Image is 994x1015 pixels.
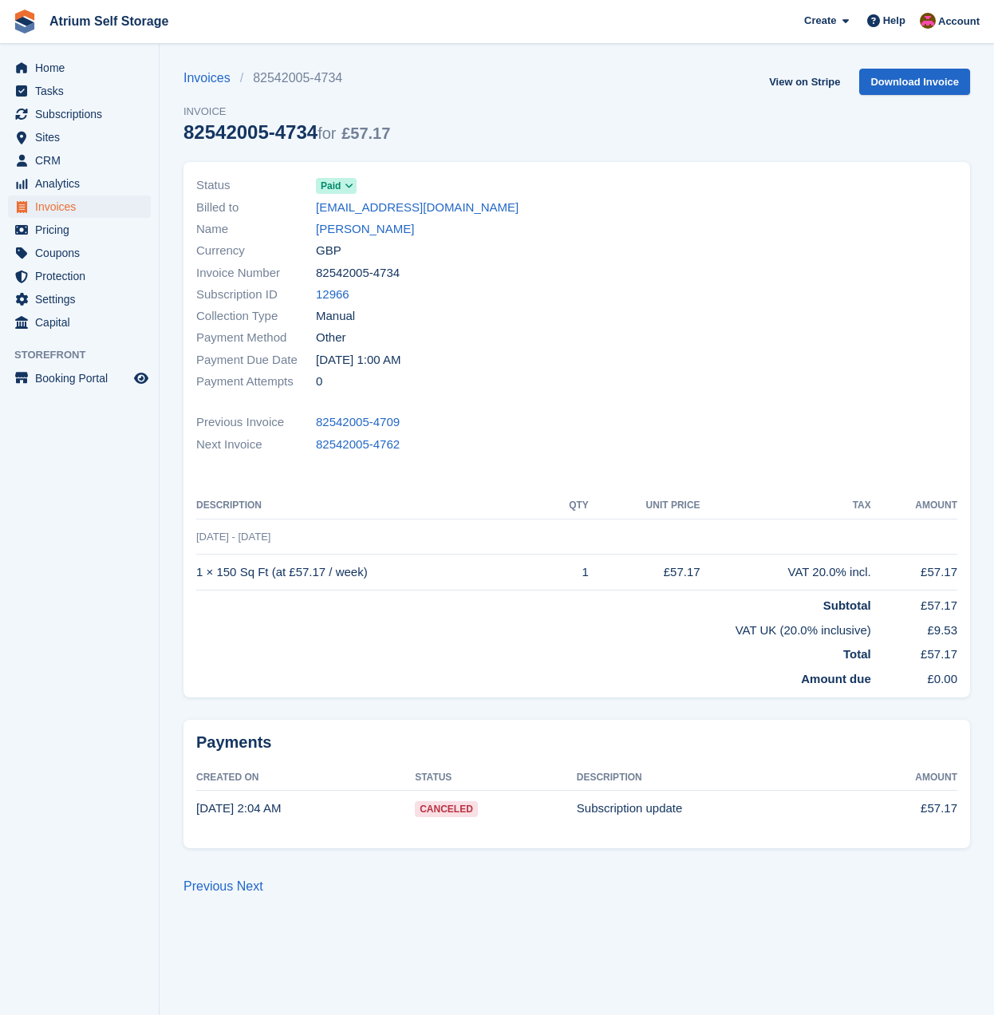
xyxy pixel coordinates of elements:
[548,555,589,590] td: 1
[8,126,151,148] a: menu
[849,791,957,826] td: £57.17
[183,69,390,88] nav: breadcrumbs
[8,103,151,125] a: menu
[763,69,846,95] a: View on Stripe
[316,220,414,239] a: [PERSON_NAME]
[700,563,871,582] div: VAT 20.0% incl.
[871,615,957,640] td: £9.53
[196,801,281,815] time: 2025-07-19 01:04:00 UTC
[196,531,270,543] span: [DATE] - [DATE]
[35,195,131,218] span: Invoices
[8,311,151,334] a: menu
[843,647,871,661] strong: Total
[871,493,957,519] th: Amount
[196,351,316,369] span: Payment Due Date
[8,242,151,264] a: menu
[183,69,240,88] a: Invoices
[548,493,589,519] th: QTY
[237,879,263,893] a: Next
[196,555,548,590] td: 1 × 150 Sq Ft (at £57.17 / week)
[35,242,131,264] span: Coupons
[316,329,346,347] span: Other
[196,733,957,752] h2: Payments
[316,413,400,432] a: 82542005-4709
[589,493,700,519] th: Unit Price
[577,791,850,826] td: Subscription update
[196,373,316,391] span: Payment Attempts
[196,765,415,791] th: Created On
[871,664,957,689] td: £0.00
[8,57,151,79] a: menu
[35,57,131,79] span: Home
[196,329,316,347] span: Payment Method
[196,242,316,260] span: Currency
[196,220,316,239] span: Name
[35,219,131,241] span: Pricing
[13,10,37,34] img: stora-icon-8386f47178a22dfd0bd8f6a31ec36ba5ce8667c1dd55bd0f319d3a0aa187defe.svg
[35,265,131,287] span: Protection
[883,13,905,29] span: Help
[196,307,316,326] span: Collection Type
[35,172,131,195] span: Analytics
[35,80,131,102] span: Tasks
[804,13,836,29] span: Create
[589,555,700,590] td: £57.17
[316,373,322,391] span: 0
[8,172,151,195] a: menu
[183,879,233,893] a: Previous
[849,765,957,791] th: Amount
[196,176,316,195] span: Status
[14,347,159,363] span: Storefront
[8,367,151,389] a: menu
[8,219,151,241] a: menu
[415,765,577,791] th: Status
[577,765,850,791] th: Description
[920,13,936,29] img: Mark Rhodes
[35,311,131,334] span: Capital
[316,307,355,326] span: Manual
[871,555,957,590] td: £57.17
[321,179,341,193] span: Paid
[35,126,131,148] span: Sites
[318,124,336,142] span: for
[183,104,390,120] span: Invoice
[8,288,151,310] a: menu
[196,199,316,217] span: Billed to
[35,367,131,389] span: Booking Portal
[316,436,400,454] a: 82542005-4762
[700,493,871,519] th: Tax
[871,590,957,615] td: £57.17
[196,615,871,640] td: VAT UK (20.0% inclusive)
[196,493,548,519] th: Description
[196,413,316,432] span: Previous Invoice
[316,286,349,304] a: 12966
[196,436,316,454] span: Next Invoice
[316,264,400,282] span: 82542005-4734
[316,176,357,195] a: Paid
[132,369,151,388] a: Preview store
[43,8,175,34] a: Atrium Self Storage
[196,286,316,304] span: Subscription ID
[183,121,390,143] div: 82542005-4734
[35,149,131,172] span: CRM
[938,14,980,30] span: Account
[8,80,151,102] a: menu
[316,199,519,217] a: [EMAIL_ADDRESS][DOMAIN_NAME]
[35,103,131,125] span: Subscriptions
[316,242,341,260] span: GBP
[823,598,871,612] strong: Subtotal
[8,195,151,218] a: menu
[415,801,478,817] span: Canceled
[316,351,400,369] time: 2025-07-20 00:00:00 UTC
[871,639,957,664] td: £57.17
[8,265,151,287] a: menu
[8,149,151,172] a: menu
[341,124,390,142] span: £57.17
[859,69,970,95] a: Download Invoice
[35,288,131,310] span: Settings
[801,672,871,685] strong: Amount due
[196,264,316,282] span: Invoice Number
